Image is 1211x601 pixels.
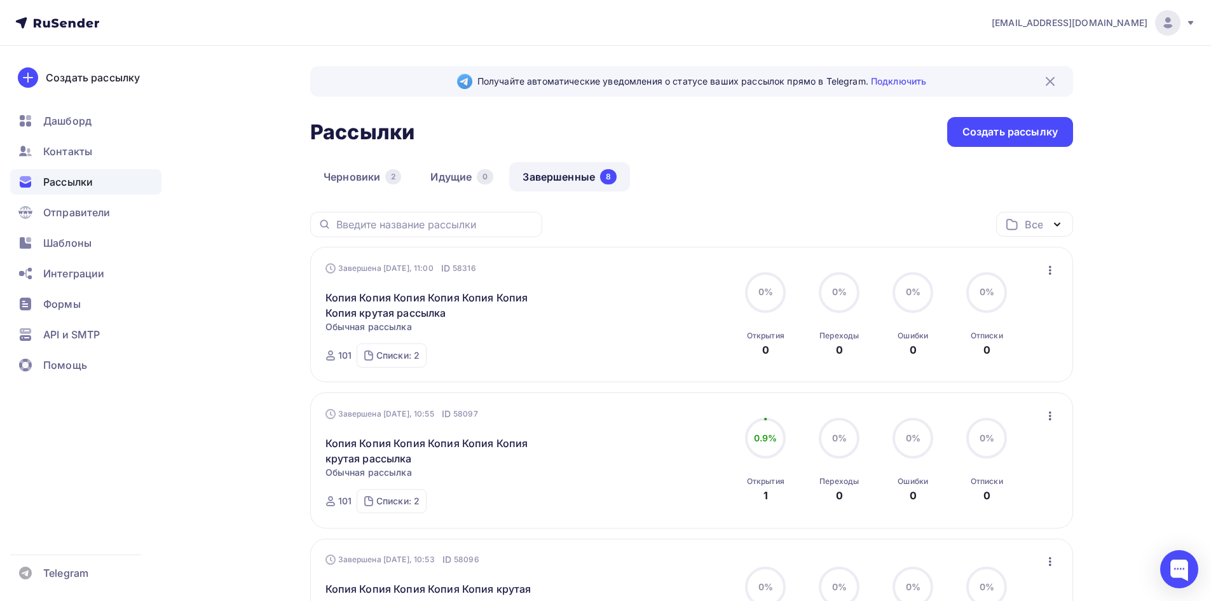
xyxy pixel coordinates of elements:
h2: Рассылки [310,120,414,145]
div: Все [1025,217,1043,232]
span: 0% [758,581,773,592]
div: Списки: 2 [376,349,420,362]
span: [EMAIL_ADDRESS][DOMAIN_NAME] [992,17,1147,29]
span: 58316 [453,262,476,275]
a: Подключить [871,76,926,86]
div: Завершена [DATE], 10:55 [325,408,478,420]
div: 0 [910,342,917,357]
span: 0% [980,432,994,443]
div: Открытия [747,331,784,341]
span: 0% [906,581,920,592]
input: Введите название рассылки [336,218,535,231]
span: 0% [832,581,847,592]
div: 0 [983,342,990,357]
span: Обычная рассылка [325,321,412,333]
div: 0 [910,488,917,503]
div: 0 [983,488,990,503]
a: Идущие0 [417,162,507,191]
div: 0 [477,169,493,184]
span: API и SMTP [43,327,100,342]
a: Копия Копия Копия Копия Копия Копия крутая рассылка [325,436,544,466]
a: Завершенные8 [509,162,630,191]
span: Обычная рассылка [325,466,412,479]
div: 8 [600,169,617,184]
a: Шаблоны [10,230,161,256]
div: 1 [763,488,768,503]
span: ID [442,408,451,420]
div: Переходы [819,476,859,487]
a: Контакты [10,139,161,164]
a: Формы [10,291,161,317]
div: Открытия [747,476,784,487]
div: Переходы [819,331,859,341]
a: Дашборд [10,108,161,134]
span: 58096 [454,553,479,566]
button: Все [996,212,1073,237]
a: [EMAIL_ADDRESS][DOMAIN_NAME] [992,10,1196,36]
span: 0.9% [754,432,777,443]
div: 2 [385,169,401,184]
div: Создать рассылку [962,125,1058,139]
div: Создать рассылку [46,70,140,85]
div: 0 [762,342,769,357]
div: Отписки [971,476,1003,487]
span: Дашборд [43,113,92,128]
span: 0% [906,432,920,443]
div: 101 [338,495,352,508]
a: Отправители [10,200,161,225]
a: Черновики2 [310,162,414,191]
div: Списки: 2 [376,495,420,508]
span: 0% [980,286,994,297]
div: 0 [836,488,843,503]
div: 101 [338,349,352,362]
span: ID [442,553,451,566]
img: Telegram [457,74,472,89]
a: Копия Копия Копия Копия Копия Копия Копия крутая рассылка [325,290,544,321]
a: Рассылки [10,169,161,195]
span: Шаблоны [43,235,92,251]
span: Получайте автоматические уведомления о статусе ваших рассылок прямо в Telegram. [477,75,926,88]
span: 0% [832,286,847,297]
div: Ошибки [898,476,928,487]
span: 0% [980,581,994,592]
div: Завершена [DATE], 11:00 [325,262,476,275]
span: Интеграции [43,266,104,281]
span: Формы [43,296,81,312]
span: Контакты [43,144,92,159]
span: Рассылки [43,174,93,190]
span: ID [441,262,450,275]
div: Ошибки [898,331,928,341]
span: Помощь [43,357,87,373]
span: Отправители [43,205,111,220]
span: 0% [758,286,773,297]
span: 0% [906,286,920,297]
span: Telegram [43,565,88,581]
span: 58097 [453,408,478,420]
div: Завершена [DATE], 10:53 [325,553,479,566]
div: 0 [836,342,843,357]
div: Отписки [971,331,1003,341]
span: 0% [832,432,847,443]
